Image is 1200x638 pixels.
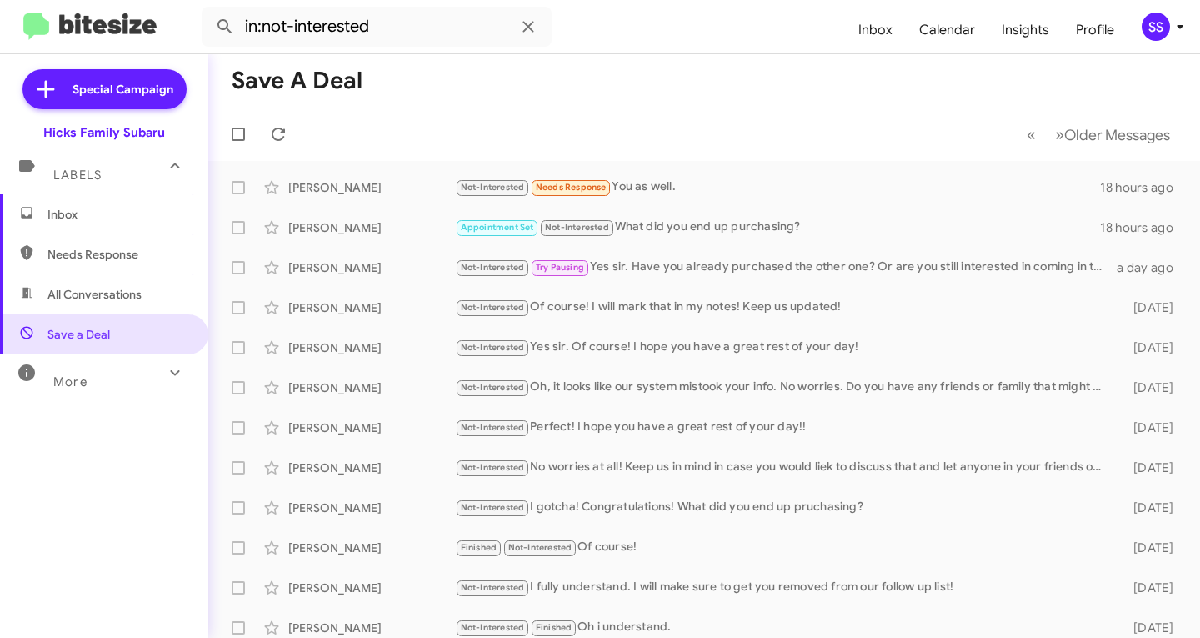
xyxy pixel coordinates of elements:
[288,500,455,516] div: [PERSON_NAME]
[461,342,525,353] span: Not-Interested
[288,580,455,596] div: [PERSON_NAME]
[455,618,1114,637] div: Oh i understand.
[1064,126,1170,144] span: Older Messages
[455,418,1114,437] div: Perfect! I hope you have a great rest of your day!!
[1127,13,1182,41] button: SS
[1017,118,1180,152] nav: Page navigation example
[288,540,455,556] div: [PERSON_NAME]
[455,178,1100,197] div: You as well.
[461,222,534,233] span: Appointment Set
[1062,6,1127,54] a: Profile
[1114,620,1187,636] div: [DATE]
[455,258,1114,277] div: Yes sir. Have you already purchased the other one? Or are you still interested in coming in to ch...
[22,69,187,109] a: Special Campaign
[461,302,525,313] span: Not-Interested
[43,124,165,141] div: Hicks Family Subaru
[906,6,988,54] a: Calendar
[53,168,102,183] span: Labels
[461,462,525,473] span: Not-Interested
[288,219,455,236] div: [PERSON_NAME]
[461,502,525,513] span: Not-Interested
[288,259,455,276] div: [PERSON_NAME]
[1045,118,1180,152] button: Next
[1027,124,1036,145] span: «
[455,338,1114,357] div: Yes sir. Of course! I hope you have a great rest of your day!
[461,622,525,633] span: Not-Interested
[1114,259,1187,276] div: a day ago
[461,182,525,193] span: Not-Interested
[288,379,455,396] div: [PERSON_NAME]
[1142,13,1170,41] div: SS
[536,622,572,633] span: Finished
[1114,339,1187,356] div: [DATE]
[1055,124,1064,145] span: »
[545,222,609,233] span: Not-Interested
[536,262,584,273] span: Try Pausing
[1114,540,1187,556] div: [DATE]
[845,6,906,54] a: Inbox
[288,460,455,476] div: [PERSON_NAME]
[455,298,1114,317] div: Of course! I will mark that in my notes! Keep us updated!
[455,498,1114,517] div: I gotcha! Congratulations! What did you end up pruchasing?
[455,378,1114,397] div: Oh, it looks like our system mistook your info. No worries. Do you have any friends or family tha...
[288,299,455,316] div: [PERSON_NAME]
[1100,179,1187,196] div: 18 hours ago
[202,7,552,47] input: Search
[1017,118,1046,152] button: Previous
[1100,219,1187,236] div: 18 hours ago
[461,262,525,273] span: Not-Interested
[455,458,1114,477] div: No worries at all! Keep us in mind in case you would liek to discuss that and let anyone in your ...
[1114,500,1187,516] div: [DATE]
[72,81,173,98] span: Special Campaign
[461,582,525,593] span: Not-Interested
[232,68,362,94] h1: Save a Deal
[53,374,87,389] span: More
[288,339,455,356] div: [PERSON_NAME]
[1114,419,1187,436] div: [DATE]
[288,179,455,196] div: [PERSON_NAME]
[508,542,572,553] span: Not-Interested
[1114,460,1187,476] div: [DATE]
[461,422,525,433] span: Not-Interested
[1114,379,1187,396] div: [DATE]
[47,246,189,263] span: Needs Response
[455,218,1100,237] div: What did you end up purchasing?
[288,620,455,636] div: [PERSON_NAME]
[47,206,189,223] span: Inbox
[988,6,1062,54] a: Insights
[455,578,1114,597] div: I fully understand. I will make sure to get you removed from our follow up list!
[461,542,497,553] span: Finished
[536,182,607,193] span: Needs Response
[455,538,1114,557] div: Of course!
[47,326,110,343] span: Save a Deal
[461,382,525,393] span: Not-Interested
[1114,299,1187,316] div: [DATE]
[47,286,142,303] span: All Conversations
[1114,580,1187,596] div: [DATE]
[288,419,455,436] div: [PERSON_NAME]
